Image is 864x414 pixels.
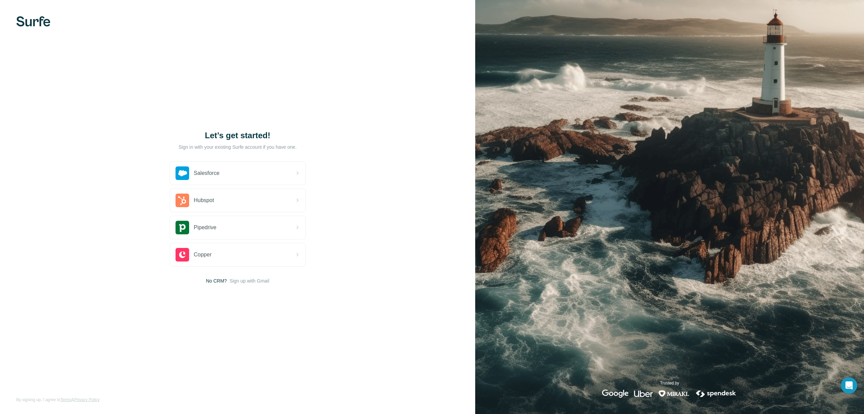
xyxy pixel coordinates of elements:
[194,169,220,177] span: Salesforce
[176,166,189,180] img: salesforce's logo
[658,390,689,398] img: mirakl's logo
[194,251,212,259] span: Copper
[176,248,189,262] img: copper's logo
[841,377,857,394] div: Open Intercom Messenger
[176,194,189,207] img: hubspot's logo
[176,221,189,234] img: pipedrive's logo
[634,390,653,398] img: uber's logo
[16,16,50,26] img: Surfe's logo
[695,390,737,398] img: spendesk's logo
[602,390,629,398] img: google's logo
[16,397,100,403] span: By signing up, I agree to &
[194,223,217,232] span: Pipedrive
[74,397,100,402] a: Privacy Policy
[179,144,297,150] p: Sign in with your existing Surfe account if you have one.
[60,397,71,402] a: Terms
[170,130,306,141] h1: Let’s get started!
[194,196,214,204] span: Hubspot
[230,277,269,284] button: Sign up with Gmail
[660,380,679,386] p: Trusted by
[206,277,227,284] span: No CRM?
